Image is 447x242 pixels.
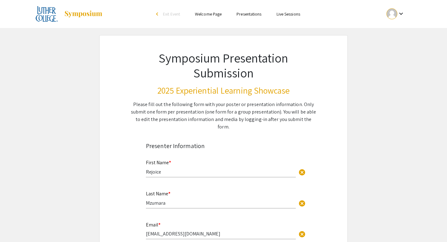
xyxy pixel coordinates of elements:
[237,11,261,17] a: Presentations
[5,214,26,237] iframe: Chat
[195,11,222,17] a: Welcome Page
[163,11,180,17] span: Exit Event
[277,11,300,17] a: Live Sessions
[156,12,160,16] div: arrow_back_ios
